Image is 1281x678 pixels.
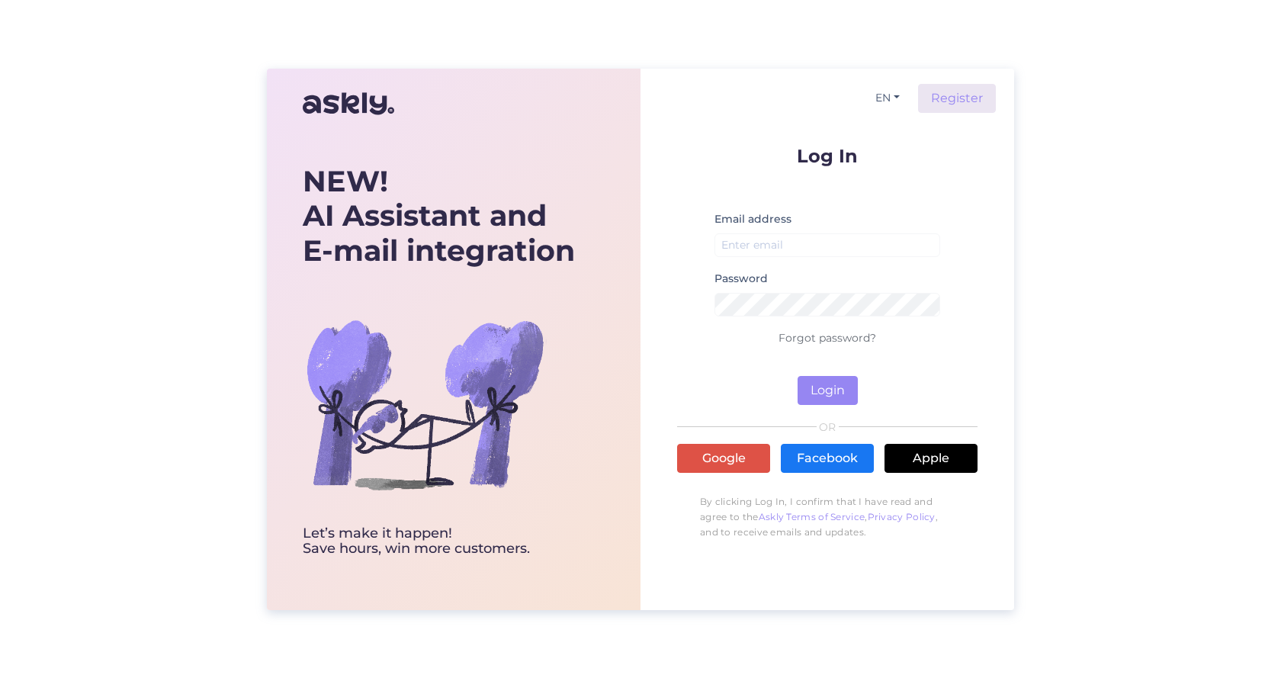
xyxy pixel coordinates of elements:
input: Enter email [714,233,940,257]
a: Facebook [781,444,874,473]
p: By clicking Log In, I confirm that I have read and agree to the , , and to receive emails and upd... [677,487,978,548]
span: OR [817,422,839,432]
a: Forgot password? [779,331,876,345]
div: Let’s make it happen! Save hours, win more customers. [303,526,575,557]
button: EN [869,87,906,109]
a: Register [918,84,996,113]
label: Password [714,271,768,287]
b: NEW! [303,163,388,199]
a: Apple [884,444,978,473]
img: Askly [303,85,394,122]
a: Askly Terms of Service [759,511,865,522]
div: AI Assistant and E-mail integration [303,164,575,268]
img: bg-askly [303,282,547,526]
a: Google [677,444,770,473]
button: Login [798,376,858,405]
p: Log In [677,146,978,165]
label: Email address [714,211,791,227]
a: Privacy Policy [868,511,936,522]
